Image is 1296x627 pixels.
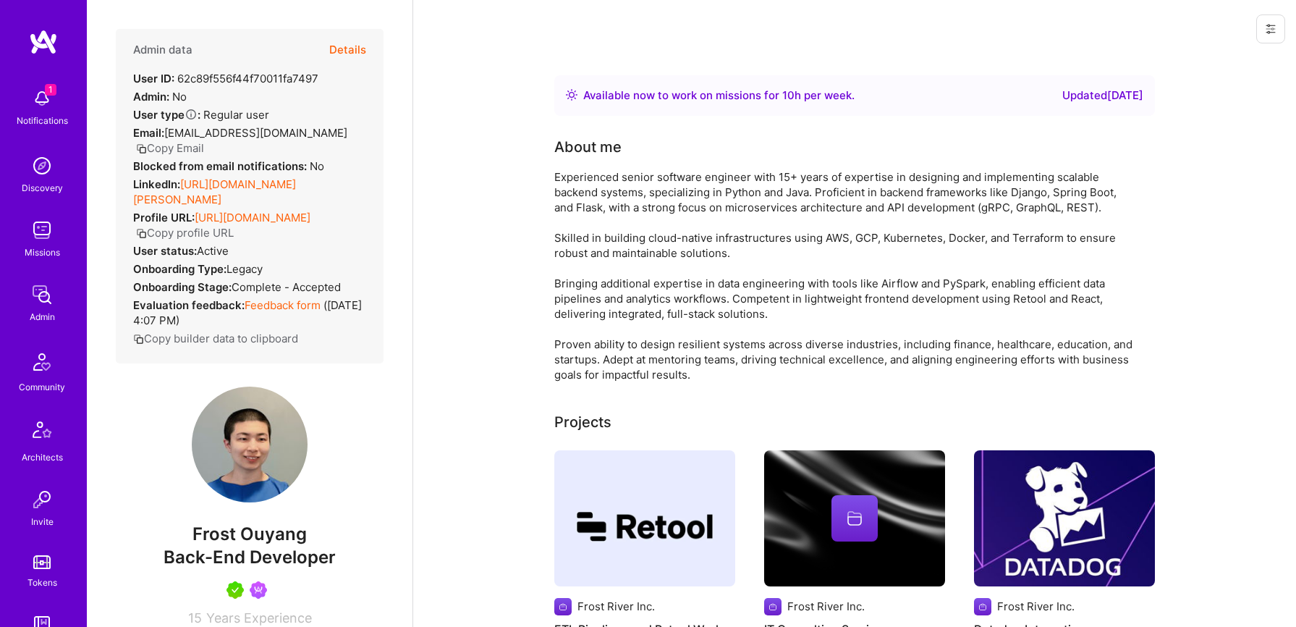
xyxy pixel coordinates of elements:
div: About me [554,136,622,158]
img: Availability [566,89,577,101]
span: legacy [226,262,263,276]
img: Community [25,345,59,379]
div: Regular user [133,107,269,122]
span: [EMAIL_ADDRESS][DOMAIN_NAME] [164,126,347,140]
img: Company logo [974,598,991,615]
div: No [133,89,187,104]
strong: Email: [133,126,164,140]
img: tokens [33,555,51,569]
img: discovery [27,151,56,180]
img: Invite [27,485,56,514]
span: Frost Ouyang [116,523,384,545]
button: Copy profile URL [136,225,234,240]
i: icon Copy [136,228,147,239]
span: Years Experience [206,610,312,626]
strong: Onboarding Stage: [133,280,232,294]
button: Copy builder data to clipboard [133,331,298,346]
strong: User ID: [133,72,174,85]
strong: Admin: [133,90,169,104]
img: ETL Pipelines and Retool Workflow [554,450,735,586]
h4: Admin data [133,43,192,56]
div: Admin [30,309,55,324]
div: 62c89f556f44f70011fa7497 [133,71,318,86]
div: Architects [22,450,63,465]
img: admin teamwork [27,280,56,309]
div: No [133,159,324,174]
i: icon Copy [133,334,144,345]
i: Help [185,108,198,121]
div: ( [DATE] 4:07 PM ) [133,298,366,328]
img: Been on Mission [250,581,267,599]
i: icon Copy [136,143,147,154]
button: Details [329,29,366,71]
div: Available now to work on missions for h per week . [583,87,855,104]
div: Discovery [22,180,63,195]
strong: Onboarding Type: [133,262,226,276]
div: Community [19,379,65,395]
img: logo [29,29,58,55]
button: Copy Email [136,140,204,156]
strong: LinkedIn: [133,177,180,191]
div: Missions [25,245,60,260]
img: Company logo [554,598,572,615]
img: cover [764,450,945,586]
strong: Profile URL: [133,211,195,224]
span: 1 [45,84,56,96]
span: Back-End Developer [164,547,336,568]
span: Active [197,244,229,258]
div: Projects [554,411,611,433]
span: Complete - Accepted [232,280,341,294]
strong: Blocked from email notifications: [133,159,310,173]
img: teamwork [27,216,56,245]
div: Updated [DATE] [1062,87,1143,104]
a: Feedback form [245,298,321,312]
div: Frost River Inc. [997,599,1075,614]
span: 15 [188,610,202,626]
span: 10 [782,88,795,102]
div: Tokens [27,575,57,590]
div: Notifications [17,113,68,128]
div: Invite [31,514,54,529]
a: [URL][DOMAIN_NAME][PERSON_NAME] [133,177,296,206]
img: A.Teamer in Residence [226,581,244,599]
img: bell [27,84,56,113]
div: Experienced senior software engineer with 15+ years of expertise in designing and implementing sc... [554,169,1133,382]
strong: User status: [133,244,197,258]
div: Frost River Inc. [787,599,865,614]
img: Company logo [764,598,782,615]
img: User Avatar [192,387,308,502]
img: Datadog Integration [974,450,1155,586]
strong: User type : [133,108,200,122]
div: Frost River Inc. [577,599,655,614]
a: [URL][DOMAIN_NAME] [195,211,310,224]
strong: Evaluation feedback: [133,298,245,312]
img: Architects [25,415,59,450]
